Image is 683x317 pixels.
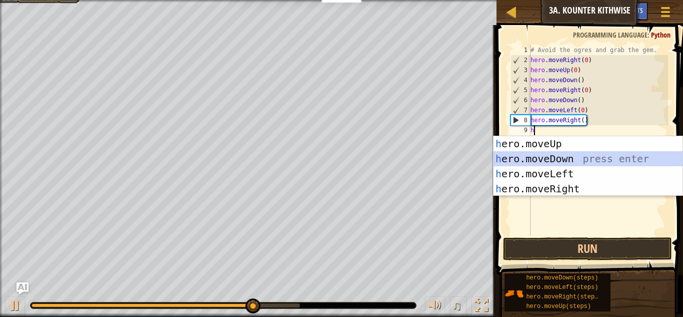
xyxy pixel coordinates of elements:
[526,274,598,281] span: hero.moveDown(steps)
[511,55,530,65] div: 2
[471,296,491,317] button: Toggle fullscreen
[511,115,530,125] div: 8
[573,30,647,40] span: Programming language
[452,298,462,313] span: ♫
[651,30,670,40] span: Python
[599,6,616,15] span: Ask AI
[511,75,530,85] div: 4
[526,284,598,291] span: hero.moveLeft(steps)
[511,85,530,95] div: 5
[511,95,530,105] div: 6
[511,65,530,75] div: 3
[450,296,467,317] button: ♫
[503,237,672,260] button: Run
[526,303,591,310] span: hero.moveUp(steps)
[511,105,530,115] div: 7
[16,282,28,294] button: Ask AI
[510,135,530,145] div: 10
[653,2,678,26] button: Show game menu
[526,293,601,300] span: hero.moveRight(steps)
[5,296,25,317] button: Ctrl + P: Play
[504,284,523,303] img: portrait.png
[425,296,445,317] button: Adjust volume
[647,30,651,40] span: :
[510,45,530,55] div: 1
[626,6,643,15] span: Hints
[510,125,530,135] div: 9
[594,2,621,21] button: Ask AI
